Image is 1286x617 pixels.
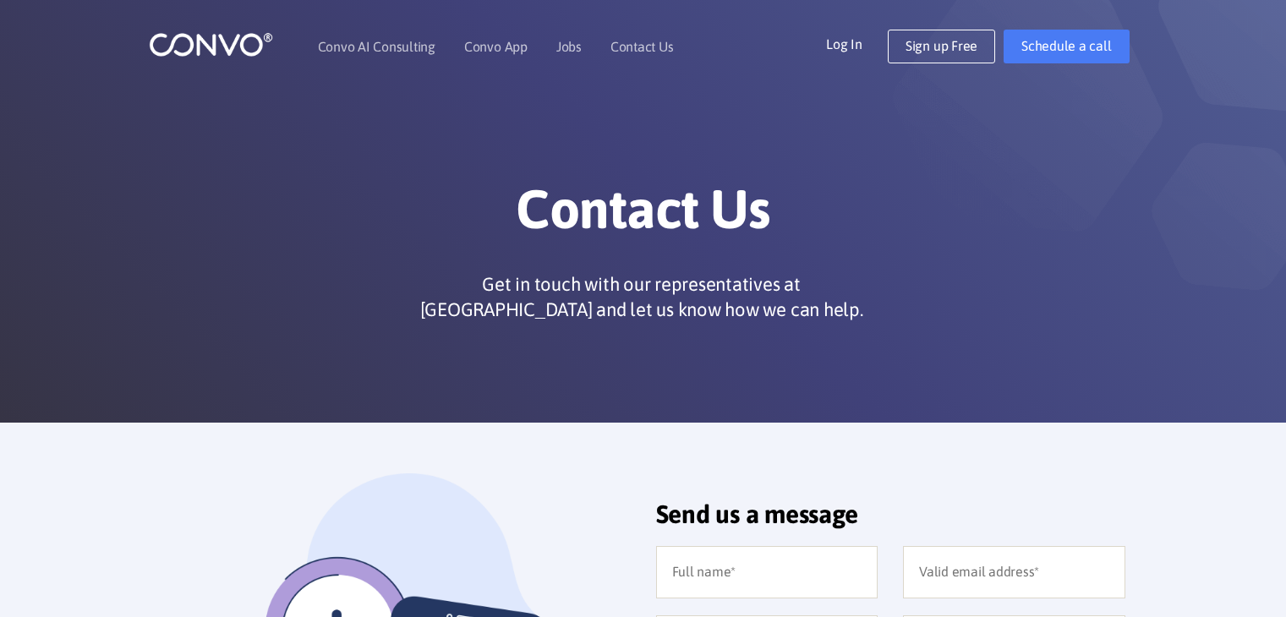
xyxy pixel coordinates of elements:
a: Log In [826,30,888,57]
a: Sign up Free [888,30,995,63]
input: Full name* [656,546,878,598]
img: logo_1.png [149,31,273,57]
a: Convo AI Consulting [318,40,435,53]
input: Valid email address* [903,546,1125,598]
h1: Contact Us [174,177,1113,254]
a: Convo App [464,40,528,53]
p: Get in touch with our representatives at [GEOGRAPHIC_DATA] and let us know how we can help. [413,271,870,322]
a: Contact Us [610,40,674,53]
a: Schedule a call [1004,30,1129,63]
a: Jobs [556,40,582,53]
h2: Send us a message [656,499,1125,542]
